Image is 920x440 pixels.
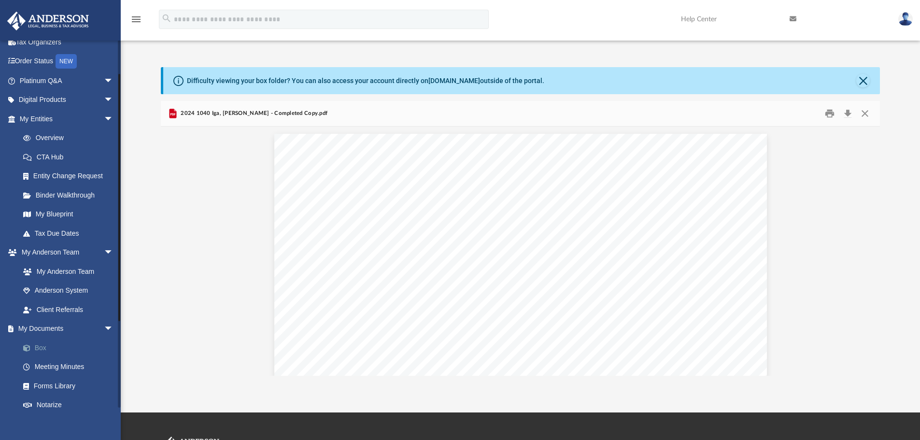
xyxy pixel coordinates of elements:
[486,203,521,211] span: GROUP,
[839,106,856,121] button: Download
[7,52,128,71] a: Order StatusNEW
[7,319,128,339] a: My Documentsarrow_drop_down
[14,205,123,224] a: My Blueprint
[7,71,128,90] a: Platinum Q&Aarrow_drop_down
[7,90,128,110] a: Digital Productsarrow_drop_down
[56,54,77,69] div: NEW
[4,12,92,30] img: Anderson Advisors Platinum Portal
[130,14,142,25] i: menu
[7,243,123,262] a: My Anderson Teamarrow_drop_down
[14,128,128,148] a: Overview
[372,213,438,220] span: [PERSON_NAME]
[344,203,410,211] span: [PERSON_NAME]
[161,13,172,24] i: search
[526,203,543,211] span: LLC
[435,203,480,211] span: BUSINESS
[7,109,128,128] a: My Entitiesarrow_drop_down
[161,127,880,376] div: File preview
[187,76,544,86] div: Difficulty viewing your box folder? You can also access your account directly on outside of the p...
[14,262,118,281] a: My Anderson Team
[14,281,123,300] a: Anderson System
[7,32,128,52] a: Tax Organizers
[898,12,913,26] img: User Pic
[104,71,123,91] span: arrow_drop_down
[14,376,123,396] a: Forms Library
[428,77,480,85] a: [DOMAIN_NAME]
[395,203,429,211] span: GLOBAL
[856,74,870,87] button: Close
[14,185,128,205] a: Binder Walkthrough
[104,243,123,263] span: arrow_drop_down
[344,213,367,220] span: 3225
[161,101,880,376] div: Preview
[406,222,418,230] span: NV
[14,357,128,377] a: Meeting Minutes
[14,300,123,319] a: Client Referrals
[104,319,123,339] span: arrow_drop_down
[14,338,128,357] a: Box
[412,213,440,220] span: DRIVE
[104,109,123,129] span: arrow_drop_down
[429,222,458,230] span: 89121
[104,90,123,110] span: arrow_drop_down
[856,106,874,121] button: Close
[130,18,142,25] a: menu
[367,222,401,230] span: VEGAS,
[179,109,327,118] span: 2024 1040 Iga, [PERSON_NAME] - Completed Copy.pdf
[14,147,128,167] a: CTA Hub
[344,222,361,230] span: LAS
[14,224,128,243] a: Tax Due Dates
[14,396,128,415] a: Notarize
[161,127,880,376] div: Document Viewer
[14,167,128,186] a: Entity Change Request
[820,106,839,121] button: Print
